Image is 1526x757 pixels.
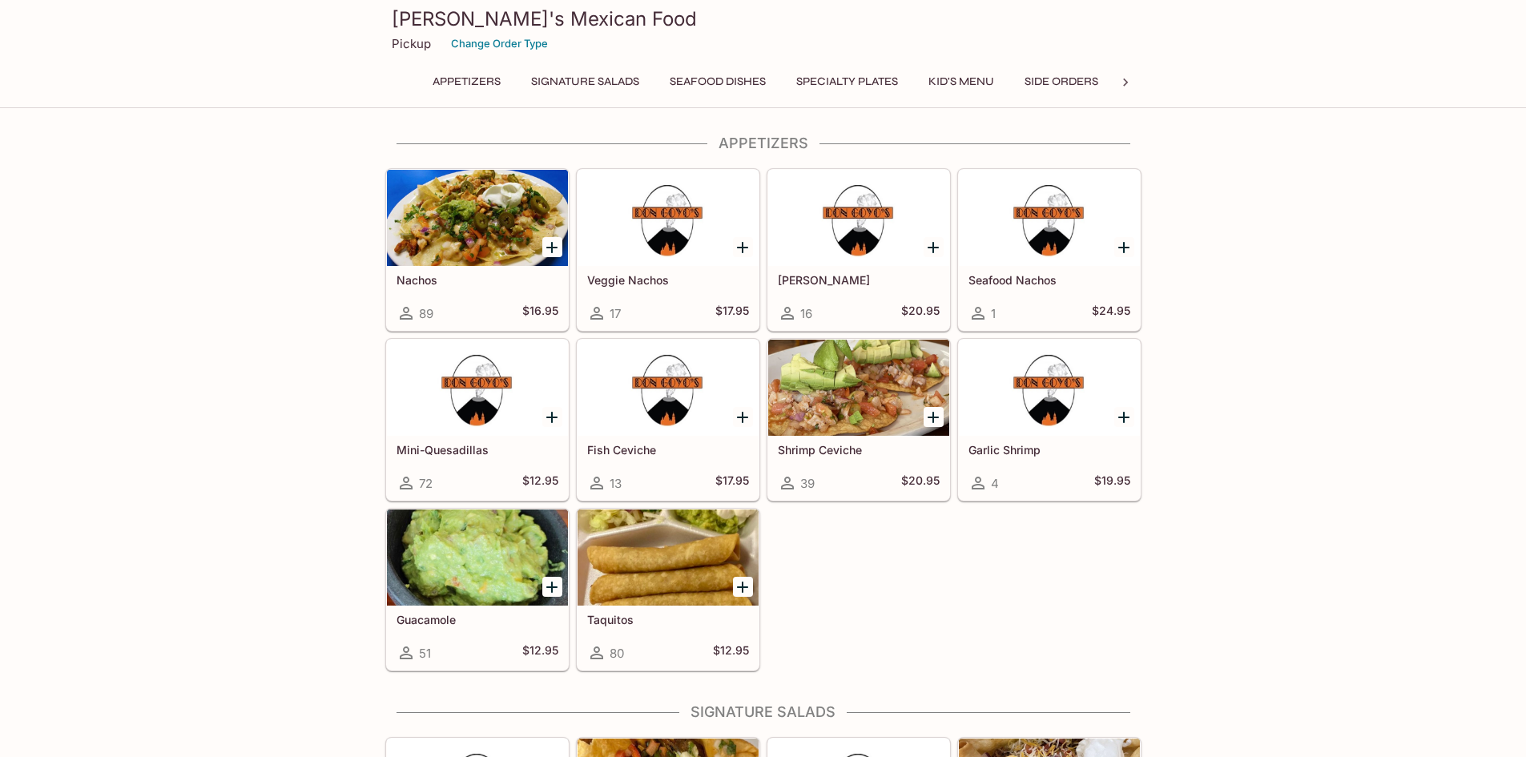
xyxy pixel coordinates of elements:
[392,6,1135,31] h3: [PERSON_NAME]'s Mexican Food
[385,703,1141,721] h4: Signature Salads
[419,306,433,321] span: 89
[787,70,907,93] button: Specialty Plates
[959,340,1140,436] div: Garlic Shrimp
[713,643,749,662] h5: $12.95
[991,476,999,491] span: 4
[578,340,759,436] div: Fish Ceviche
[386,509,569,670] a: Guacamole51$12.95
[542,577,562,597] button: Add Guacamole
[715,473,749,493] h5: $17.95
[768,340,949,436] div: Shrimp Ceviche
[958,339,1141,501] a: Garlic Shrimp4$19.95
[577,169,759,331] a: Veggie Nachos17$17.95
[424,70,509,93] button: Appetizers
[387,170,568,266] div: Nachos
[733,237,753,257] button: Add Veggie Nachos
[733,577,753,597] button: Add Taquitos
[715,304,749,323] h5: $17.95
[1092,304,1130,323] h5: $24.95
[387,509,568,606] div: Guacamole
[397,273,558,287] h5: Nachos
[419,476,433,491] span: 72
[968,443,1130,457] h5: Garlic Shrimp
[1114,407,1134,427] button: Add Garlic Shrimp
[392,36,431,51] p: Pickup
[800,306,812,321] span: 16
[542,407,562,427] button: Add Mini-Quesadillas
[968,273,1130,287] h5: Seafood Nachos
[768,170,949,266] div: Fajita Nachos
[578,509,759,606] div: Taquitos
[610,476,622,491] span: 13
[733,407,753,427] button: Add Fish Ceviche
[397,613,558,626] h5: Guacamole
[522,304,558,323] h5: $16.95
[385,135,1141,152] h4: Appetizers
[778,273,940,287] h5: [PERSON_NAME]
[386,169,569,331] a: Nachos89$16.95
[1016,70,1107,93] button: Side Orders
[991,306,996,321] span: 1
[587,613,749,626] h5: Taquitos
[577,339,759,501] a: Fish Ceviche13$17.95
[800,476,815,491] span: 39
[610,646,624,661] span: 80
[901,304,940,323] h5: $20.95
[587,273,749,287] h5: Veggie Nachos
[767,169,950,331] a: [PERSON_NAME]16$20.95
[924,407,944,427] button: Add Shrimp Ceviche
[386,339,569,501] a: Mini-Quesadillas72$12.95
[1114,237,1134,257] button: Add Seafood Nachos
[419,646,431,661] span: 51
[542,237,562,257] button: Add Nachos
[661,70,775,93] button: Seafood Dishes
[578,170,759,266] div: Veggie Nachos
[901,473,940,493] h5: $20.95
[577,509,759,670] a: Taquitos80$12.95
[522,473,558,493] h5: $12.95
[444,31,555,56] button: Change Order Type
[959,170,1140,266] div: Seafood Nachos
[958,169,1141,331] a: Seafood Nachos1$24.95
[920,70,1003,93] button: Kid's Menu
[522,643,558,662] h5: $12.95
[610,306,621,321] span: 17
[397,443,558,457] h5: Mini-Quesadillas
[587,443,749,457] h5: Fish Ceviche
[924,237,944,257] button: Add Fajita Nachos
[387,340,568,436] div: Mini-Quesadillas
[778,443,940,457] h5: Shrimp Ceviche
[522,70,648,93] button: Signature Salads
[767,339,950,501] a: Shrimp Ceviche39$20.95
[1094,473,1130,493] h5: $19.95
